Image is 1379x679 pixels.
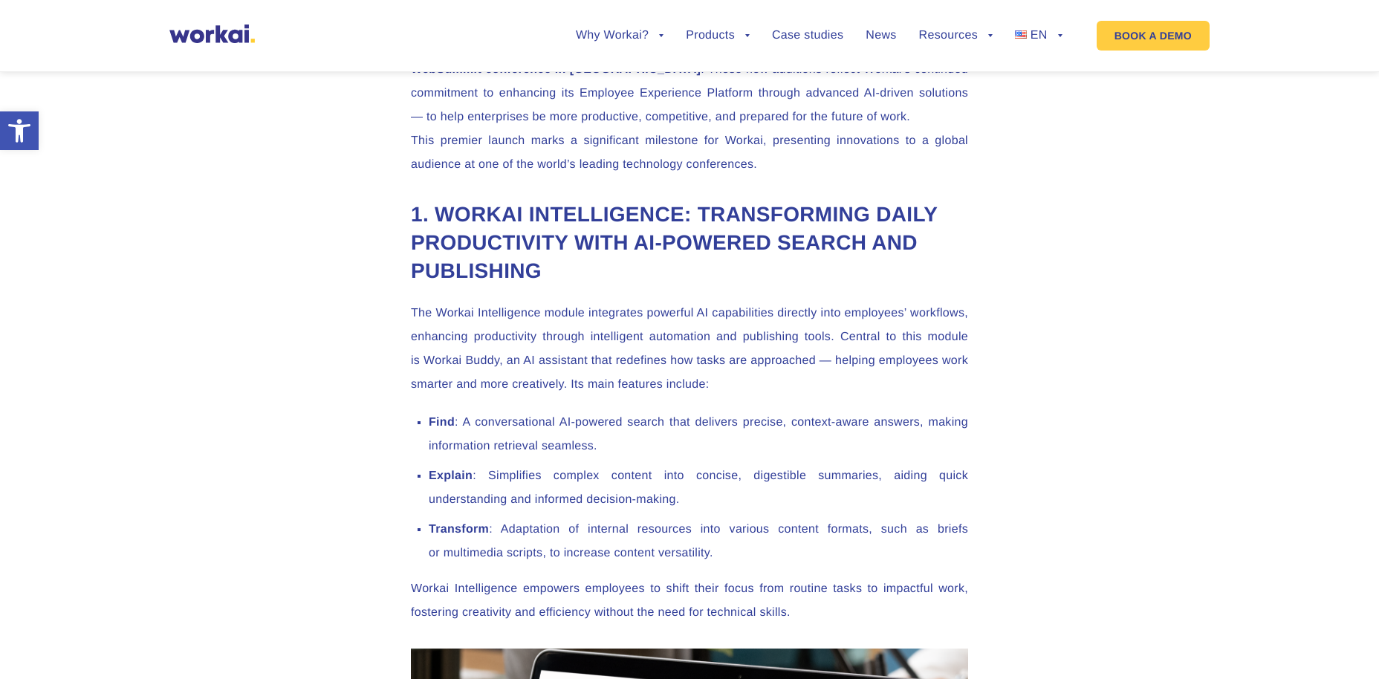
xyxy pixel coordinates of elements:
[1031,29,1048,42] span: EN
[429,523,489,536] strong: Transform
[1097,21,1210,51] a: BOOK A DEMO
[866,30,896,42] a: News
[411,577,968,625] p: Workai Intelligence empowers employees to shift their focus from routine tasks to impactful work,...
[919,30,993,42] a: Resources
[429,464,968,512] li: : Simplifies complex content into concise, digestible summaries, aiding quick understanding and i...
[429,411,968,458] li: : A conversational AI-powered search that delivers precise, context-aware answers, making informa...
[429,518,968,565] li: : Adaptation of internal resources into various content formats, such as briefs or multimedia scr...
[772,30,843,42] a: Case studies
[411,302,968,397] p: The Workai Intelligence module integrates powerful AI capabilities directly into employees’ workf...
[576,30,663,42] a: Why Workai?
[411,10,968,177] p: Workai, a pioneer in digital workplace solutions, proudly announces the . These new additions ref...
[1015,30,1062,42] a: EN
[429,470,473,482] strong: Explain
[411,201,968,285] h2: 1. Workai Intelligence: transforming daily productivity with AI-powered search and publishing
[686,30,750,42] a: Products
[429,416,455,429] strong: Find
